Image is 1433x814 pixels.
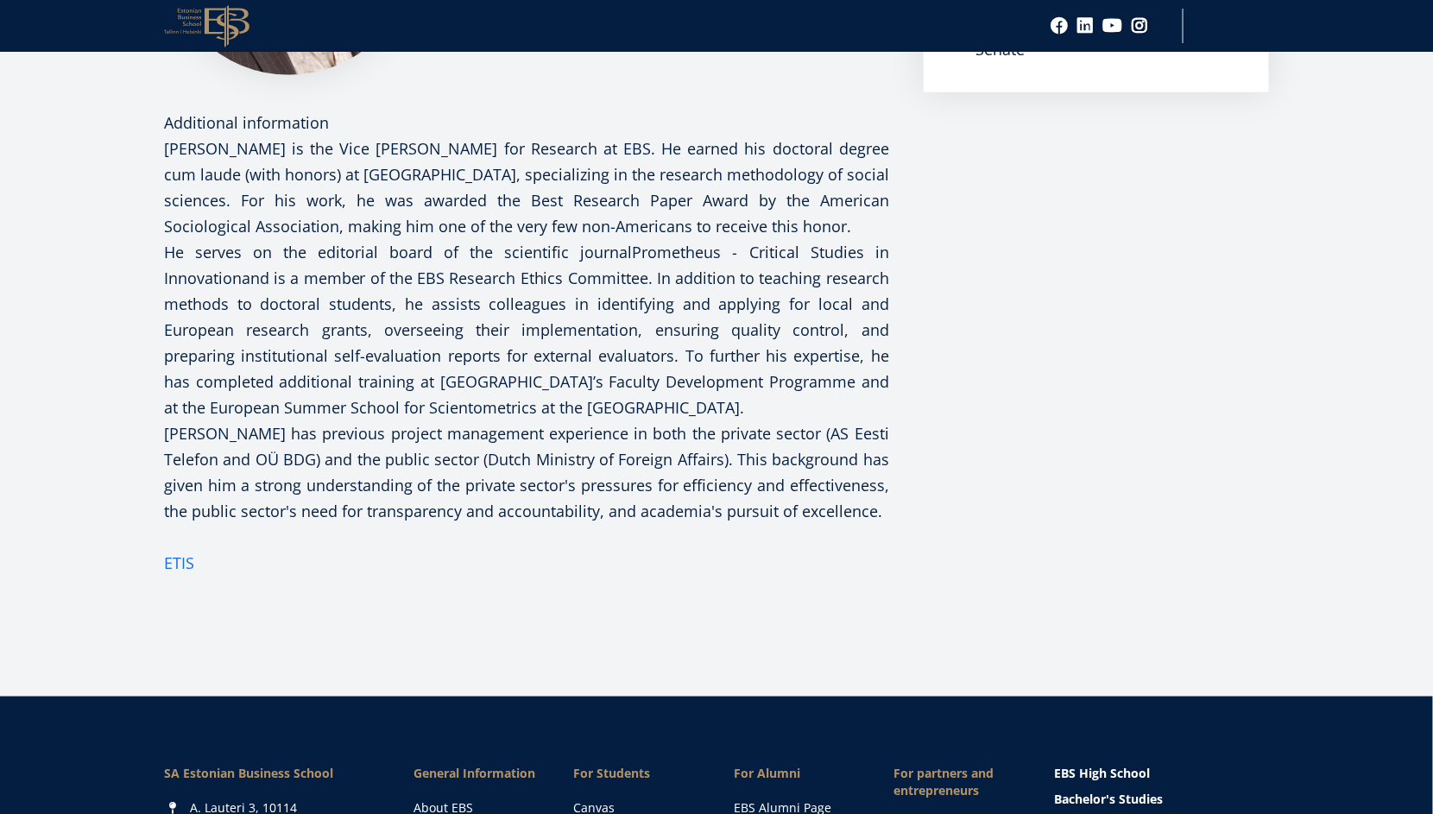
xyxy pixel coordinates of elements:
[1131,17,1148,35] a: Instagram
[164,766,379,783] div: SA Estonian Business School
[894,766,1020,800] span: For partners and entrepreneurs
[1051,17,1068,35] a: Facebook
[1054,792,1269,809] a: Bachelor's Studies
[413,766,540,783] span: General Information
[1076,17,1094,35] a: Linkedin
[164,110,889,136] div: Additional information
[573,766,699,783] a: For Students
[1054,766,1269,783] a: EBS High School
[164,136,889,239] p: [PERSON_NAME] is the Vice [PERSON_NAME] for Research at EBS. He earned his doctoral degree cum la...
[164,550,194,576] a: ETIS
[164,239,889,420] p: He serves on the editorial board of the scientific journal and is a member of the EBS Research Et...
[734,766,860,783] span: For Alumni
[1102,17,1122,35] a: Youtube
[975,41,1025,58] a: Senate
[164,420,889,524] p: [PERSON_NAME] has previous project management experience in both the private sector (AS Eesti Tel...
